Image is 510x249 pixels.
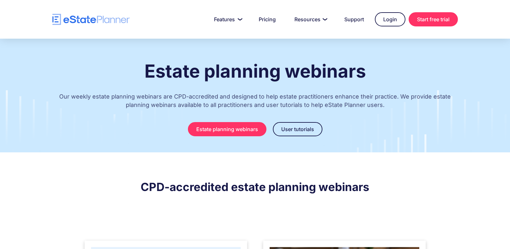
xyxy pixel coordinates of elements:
[287,13,333,26] a: Resources
[251,13,283,26] a: Pricing
[52,86,458,119] p: Our weekly estate planning webinars are CPD-accredited and designed to help estate practitioners ...
[144,60,366,82] strong: Estate planning webinars
[409,12,458,26] a: Start free trial
[273,122,322,136] a: User tutorials
[375,12,405,26] a: Login
[52,14,130,25] a: home
[206,13,248,26] a: Features
[337,13,372,26] a: Support
[188,122,266,136] a: Estate planning webinars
